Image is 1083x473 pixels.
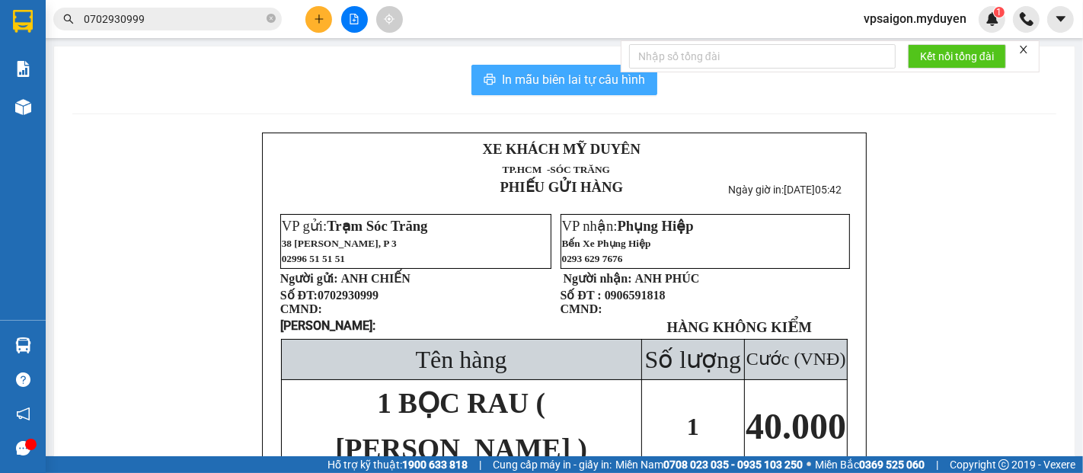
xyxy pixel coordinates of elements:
span: plus [314,14,324,24]
span: copyright [998,459,1009,470]
img: solution-icon [15,61,31,77]
sup: 1 [994,7,1005,18]
p: Ngày giờ in: [717,184,852,196]
input: Tìm tên, số ĐT hoặc mã đơn [84,11,264,27]
span: caret-down [1054,12,1068,26]
span: 38 [PERSON_NAME], P 3 [282,238,397,249]
span: Bến Xe Phụng Hiệp [562,238,651,249]
strong: XE KHÁCH MỸ DUYÊN [85,8,189,41]
img: logo-vxr [13,10,33,33]
span: close-circle [267,14,276,23]
span: close [1018,44,1029,55]
span: Hỗ trợ kỹ thuật: [327,456,468,473]
span: | [936,456,938,473]
span: 1 [687,413,699,440]
span: ANH CHIẾN [341,272,411,285]
span: 40.000 [746,406,846,446]
span: Miền Bắc [815,456,925,473]
span: Miền Nam [615,456,803,473]
strong: Số ĐT : [561,289,602,302]
strong: 0369 525 060 [859,459,925,471]
strong: PHIẾU GỬI HÀNG [500,179,623,195]
span: printer [484,73,496,88]
span: In mẫu biên lai tự cấu hình [502,70,645,89]
span: message [16,441,30,455]
button: caret-down [1047,6,1074,33]
button: plus [305,6,332,33]
input: Nhập số tổng đài [629,44,896,69]
span: VP gửi: [13,104,119,137]
span: 1 BỌC RAU ( [PERSON_NAME] ) [335,388,587,465]
span: file-add [349,14,359,24]
span: [DATE] [784,184,842,196]
span: Số lượng [645,346,742,373]
span: Cước (VNĐ) [746,349,846,369]
strong: Người gửi: [280,272,338,285]
span: VP nhận: [562,218,694,234]
span: 05:42 [815,184,842,196]
span: 1 [996,7,1002,18]
button: file-add [341,6,368,33]
span: 0293 629 7676 [562,253,623,264]
strong: PHIẾU GỬI HÀNG [75,63,199,79]
span: ⚪️ [807,462,811,468]
span: 0906591818 CMND: [561,289,666,315]
strong: Người nhận: [564,272,632,285]
span: VP gửi: [282,218,428,234]
p: Ngày giờ in: [207,51,273,80]
span: [DATE] [207,66,273,80]
span: Phụng Hiệp [618,218,694,234]
span: Cung cấp máy in - giấy in: [493,456,612,473]
span: Trạm Sóc Trăng [13,104,119,137]
span: close-circle [267,12,276,27]
span: Tên hàng [416,346,507,373]
span: VP nhận: [142,104,241,137]
button: printerIn mẫu biên lai tự cấu hình [471,65,657,95]
span: Kết nối tổng đài [920,48,994,65]
span: question-circle [16,372,30,387]
span: search [63,14,74,24]
strong: 1900 633 818 [402,459,468,471]
strong: Số ĐT: [280,289,379,315]
span: HÀNG KHÔNG KIỂM [667,319,812,335]
span: 0702930999 CMND: [280,289,379,315]
span: notification [16,407,30,421]
button: aim [376,6,403,33]
span: TP.HCM -SÓC TRĂNG [78,48,185,59]
span: vpsaigon.myduyen [851,9,979,28]
button: Kết nối tổng đài [908,44,1006,69]
img: warehouse-icon [15,337,31,353]
strong: 0708 023 035 - 0935 103 250 [663,459,803,471]
img: phone-icon [1020,12,1033,26]
span: | [479,456,481,473]
img: warehouse-icon [15,99,31,115]
img: icon-new-feature [986,12,999,26]
span: 02996 51 51 51 [282,253,345,264]
span: Trạm Sóc Trăng [327,218,427,234]
strong: XE KHÁCH MỸ DUYÊN [483,141,641,157]
span: aim [384,14,395,24]
span: ANH PHÚC [635,272,700,285]
span: [PERSON_NAME]: [280,318,375,333]
span: TP.HCM -SÓC TRĂNG [503,164,610,175]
